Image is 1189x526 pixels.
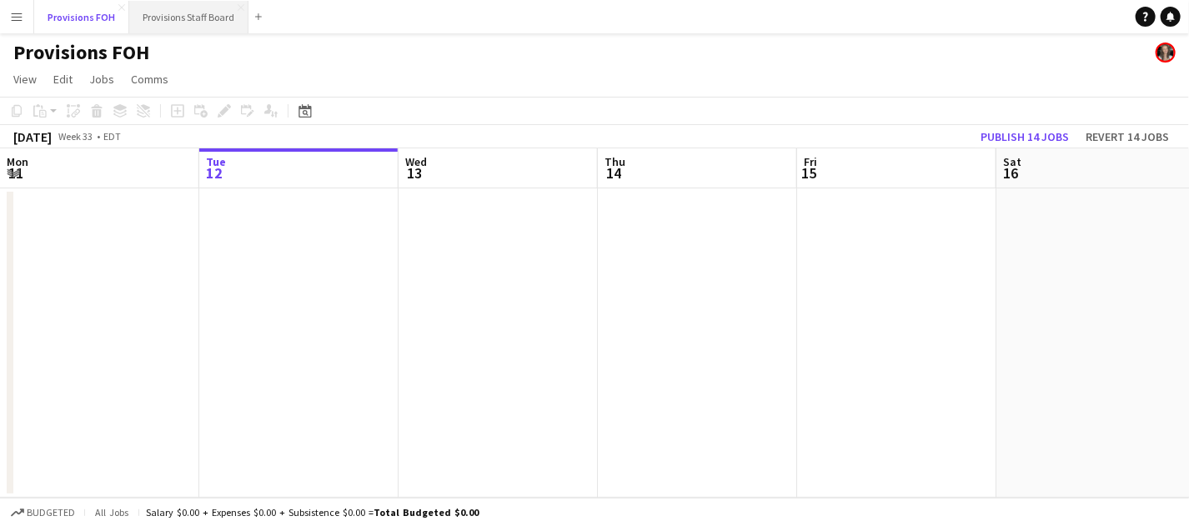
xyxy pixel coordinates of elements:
[804,154,817,169] span: Fri
[7,68,43,90] a: View
[55,130,97,143] span: Week 33
[605,154,625,169] span: Thu
[146,506,479,518] div: Salary $0.00 + Expenses $0.00 + Subsistence $0.00 =
[89,72,114,87] span: Jobs
[83,68,121,90] a: Jobs
[7,154,28,169] span: Mon
[374,506,479,518] span: Total Budgeted $0.00
[27,507,75,518] span: Budgeted
[34,1,129,33] button: Provisions FOH
[1156,43,1176,63] app-user-avatar: Giannina Fazzari
[53,72,73,87] span: Edit
[92,506,132,518] span: All jobs
[47,68,79,90] a: Edit
[1079,126,1176,148] button: Revert 14 jobs
[129,1,248,33] button: Provisions Staff Board
[602,163,625,183] span: 14
[405,154,427,169] span: Wed
[4,163,28,183] span: 11
[131,72,168,87] span: Comms
[403,163,427,183] span: 13
[974,126,1076,148] button: Publish 14 jobs
[124,68,175,90] a: Comms
[1003,154,1021,169] span: Sat
[8,503,78,522] button: Budgeted
[1001,163,1021,183] span: 16
[103,130,121,143] div: EDT
[13,40,149,65] h1: Provisions FOH
[203,163,226,183] span: 12
[801,163,817,183] span: 15
[13,72,37,87] span: View
[206,154,226,169] span: Tue
[13,128,52,145] div: [DATE]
